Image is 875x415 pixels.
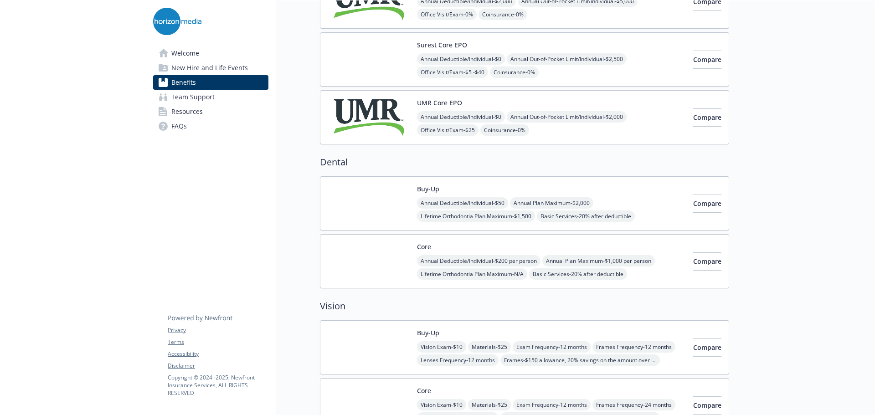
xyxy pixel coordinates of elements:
a: Resources [153,104,268,119]
button: UMR Core EPO [417,98,462,108]
button: Core [417,386,431,395]
span: Resources [171,104,203,119]
a: Privacy [168,326,268,334]
span: Compare [693,113,721,122]
h2: Dental [320,155,729,169]
button: Compare [693,252,721,271]
span: Compare [693,257,721,266]
span: Exam Frequency - 12 months [513,399,591,410]
a: Terms [168,338,268,346]
img: Delta Dental Insurance Company carrier logo [328,184,410,223]
span: Annual Deductible/Individual - $0 [417,53,505,65]
span: Basic Services - 20% after deductible [537,210,635,222]
span: Vision Exam - $10 [417,341,466,353]
span: Annual Deductible/Individual - $0 [417,111,505,123]
a: FAQs [153,119,268,133]
a: Team Support [153,90,268,104]
span: Vision Exam - $10 [417,399,466,410]
span: Materials - $25 [468,399,511,410]
span: Annual Deductible/Individual - $200 per person [417,255,540,266]
button: Surest Core EPO [417,40,467,50]
span: Annual Out-of-Pocket Limit/Individual - $2,000 [507,111,627,123]
span: Coinsurance - 0% [490,67,539,78]
span: New Hire and Life Events [171,61,248,75]
span: Annual Out-of-Pocket Limit/Individual - $2,500 [507,53,627,65]
span: Frames Frequency - 12 months [592,341,675,353]
span: Lenses Frequency - 12 months [417,354,499,366]
a: New Hire and Life Events [153,61,268,75]
span: Lifetime Orthodontia Plan Maximum - N/A [417,268,527,280]
a: Accessibility [168,350,268,358]
button: Buy-Up [417,328,439,338]
span: Basic Services - 20% after deductible [529,268,627,280]
span: Exam Frequency - 12 months [513,341,591,353]
span: Coinsurance - 0% [479,9,527,20]
button: Compare [693,51,721,69]
span: Annual Plan Maximum - $1,000 per person [542,255,655,266]
span: Office Visit/Exam - 0% [417,9,477,20]
span: Office Visit/Exam - $25 [417,124,479,136]
button: Compare [693,195,721,213]
button: Compare [693,396,721,415]
span: FAQs [171,119,187,133]
a: Benefits [153,75,268,90]
span: Benefits [171,75,196,90]
span: Frames - $150 allowance, 20% savings on the amount over your allowance [500,354,660,366]
button: Buy-Up [417,184,439,194]
button: Compare [693,108,721,127]
span: Materials - $25 [468,341,511,353]
span: Coinsurance - 0% [480,124,529,136]
button: Core [417,242,431,251]
span: Lifetime Orthodontia Plan Maximum - $1,500 [417,210,535,222]
span: Frames Frequency - 24 months [592,399,675,410]
span: Compare [693,343,721,352]
a: Welcome [153,46,268,61]
span: Compare [693,55,721,64]
a: Disclaimer [168,362,268,370]
button: Compare [693,338,721,357]
img: Delta Dental Insurance Company carrier logo [328,242,410,281]
h2: Vision [320,299,729,313]
p: Copyright © 2024 - 2025 , Newfront Insurance Services, ALL RIGHTS RESERVED [168,374,268,397]
span: Compare [693,199,721,208]
img: Vision Service Plan carrier logo [328,328,410,367]
span: Team Support [171,90,215,104]
span: Compare [693,401,721,410]
img: Surest carrier logo [328,40,410,79]
span: Annual Plan Maximum - $2,000 [510,197,593,209]
span: Office Visit/Exam - $5 -$40 [417,67,488,78]
img: UMR carrier logo [328,98,410,137]
span: Welcome [171,46,199,61]
span: Annual Deductible/Individual - $50 [417,197,508,209]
